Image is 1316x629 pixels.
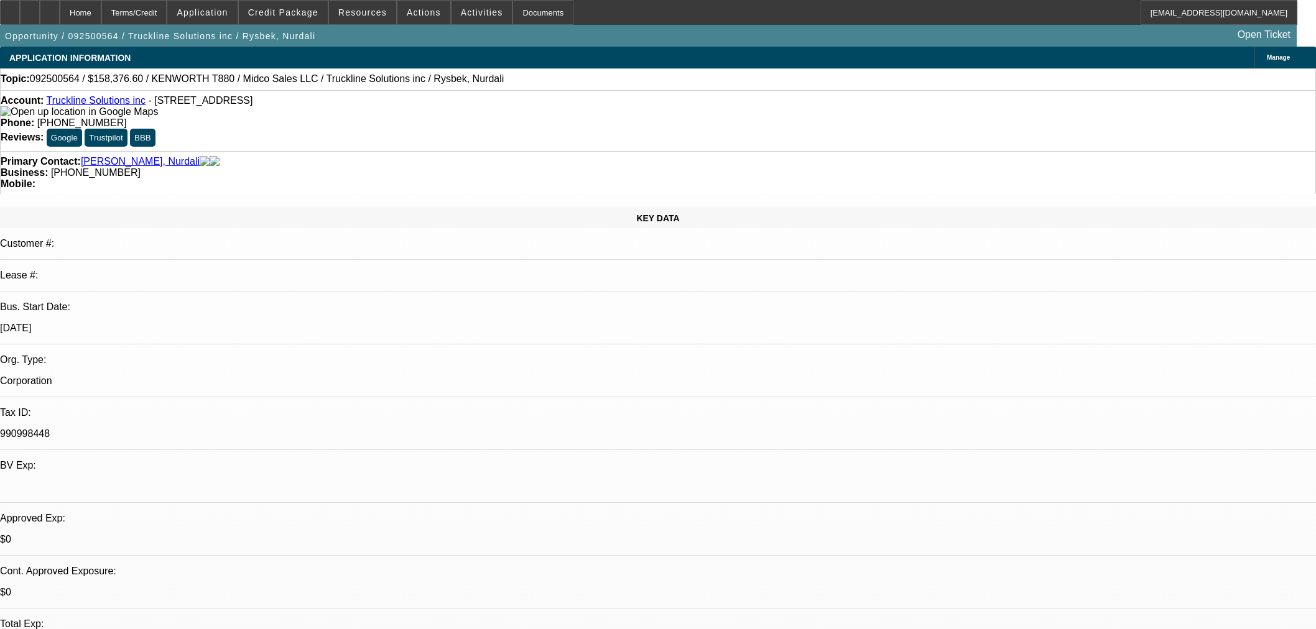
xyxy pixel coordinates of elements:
button: Google [47,129,82,147]
button: Actions [397,1,450,24]
span: - [STREET_ADDRESS] [148,95,253,106]
a: Truckline Solutions inc [46,95,145,106]
a: Open Ticket [1233,24,1295,45]
span: Resources [338,7,387,17]
span: Credit Package [248,7,318,17]
strong: Reviews: [1,132,44,142]
span: APPLICATION INFORMATION [9,53,131,63]
span: Manage [1267,54,1290,61]
span: 092500564 / $158,376.60 / KENWORTH T880 / Midco Sales LLC / Truckline Solutions inc / Rysbek, Nur... [30,73,504,85]
a: [PERSON_NAME], Nurdali [81,156,200,167]
span: Activities [461,7,503,17]
button: Application [167,1,237,24]
strong: Topic: [1,73,30,85]
img: Open up location in Google Maps [1,106,158,117]
button: Activities [452,1,512,24]
span: KEY DATA [636,213,679,223]
a: View Google Maps [1,106,158,117]
span: Application [177,7,228,17]
button: Trustpilot [85,129,127,147]
span: Opportunity / 092500564 / Truckline Solutions inc / Rysbek, Nurdali [5,31,315,41]
img: facebook-icon.png [200,156,210,167]
strong: Primary Contact: [1,156,81,167]
strong: Phone: [1,117,34,128]
span: Actions [407,7,441,17]
strong: Business: [1,167,48,178]
button: BBB [130,129,155,147]
span: [PHONE_NUMBER] [37,117,127,128]
strong: Mobile: [1,178,35,189]
button: Credit Package [239,1,328,24]
span: [PHONE_NUMBER] [51,167,141,178]
strong: Account: [1,95,44,106]
button: Resources [329,1,396,24]
img: linkedin-icon.png [210,156,220,167]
